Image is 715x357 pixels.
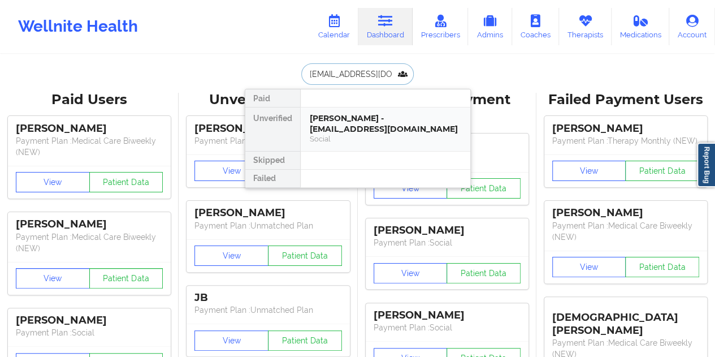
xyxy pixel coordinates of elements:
[194,161,268,181] button: View
[16,122,163,135] div: [PERSON_NAME]
[16,268,90,289] button: View
[552,257,626,277] button: View
[413,8,469,45] a: Prescribers
[245,89,300,107] div: Paid
[187,91,349,109] div: Unverified Users
[194,207,341,220] div: [PERSON_NAME]
[374,178,448,199] button: View
[16,135,163,158] p: Payment Plan : Medical Care Biweekly (NEW)
[374,237,521,248] p: Payment Plan : Social
[669,8,715,45] a: Account
[194,220,341,231] p: Payment Plan : Unmatched Plan
[245,107,300,152] div: Unverified
[447,178,521,199] button: Patient Data
[16,231,163,254] p: Payment Plan : Medical Care Biweekly (NEW)
[612,8,670,45] a: Medications
[89,172,163,192] button: Patient Data
[374,224,521,237] div: [PERSON_NAME]
[16,314,163,327] div: [PERSON_NAME]
[697,143,715,187] a: Report Bug
[625,161,699,181] button: Patient Data
[374,263,448,283] button: View
[268,330,342,351] button: Patient Data
[310,8,358,45] a: Calendar
[512,8,559,45] a: Coaches
[552,161,626,181] button: View
[358,8,413,45] a: Dashboard
[89,268,163,289] button: Patient Data
[194,122,341,135] div: [PERSON_NAME]
[447,263,521,283] button: Patient Data
[194,304,341,316] p: Payment Plan : Unmatched Plan
[194,246,268,266] button: View
[16,218,163,231] div: [PERSON_NAME]
[16,327,163,338] p: Payment Plan : Social
[374,322,521,333] p: Payment Plan : Social
[310,113,461,134] div: [PERSON_NAME] - [EMAIL_ADDRESS][DOMAIN_NAME]
[245,170,300,188] div: Failed
[552,207,699,220] div: [PERSON_NAME]
[245,152,300,170] div: Skipped
[625,257,699,277] button: Patient Data
[468,8,512,45] a: Admins
[194,135,341,147] p: Payment Plan : Unmatched Plan
[8,91,171,109] div: Paid Users
[268,246,342,266] button: Patient Data
[552,220,699,243] p: Payment Plan : Medical Care Biweekly (NEW)
[559,8,612,45] a: Therapists
[552,122,699,135] div: [PERSON_NAME]
[16,172,90,192] button: View
[552,135,699,147] p: Payment Plan : Therapy Monthly (NEW)
[310,134,461,144] div: Social
[194,330,268,351] button: View
[374,309,521,322] div: [PERSON_NAME]
[552,303,699,337] div: [DEMOGRAPHIC_DATA][PERSON_NAME]
[544,91,707,109] div: Failed Payment Users
[194,291,341,304] div: JB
